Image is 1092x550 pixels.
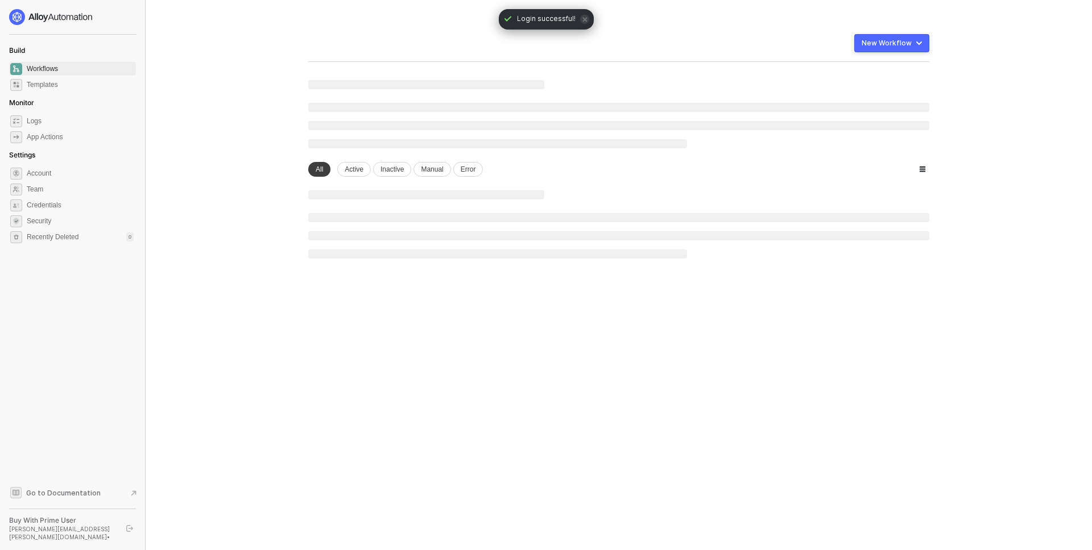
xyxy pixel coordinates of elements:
div: Manual [413,162,450,177]
span: Recently Deleted [27,232,78,242]
span: marketplace [10,79,22,91]
span: icon-check [503,14,512,23]
a: Knowledge Base [9,486,136,499]
span: dashboard [10,63,22,75]
span: Build [9,46,25,55]
span: settings [10,231,22,243]
div: Inactive [373,162,411,177]
span: Templates [27,78,134,91]
div: Error [453,162,483,177]
span: Workflows [27,62,134,76]
span: Team [27,182,134,196]
span: credentials [10,199,22,211]
div: Buy With Prime User [9,516,116,525]
button: New Workflow [854,34,929,52]
div: 0 [126,232,134,241]
span: Credentials [27,198,134,212]
span: icon-logs [10,115,22,127]
span: Go to Documentation [26,488,101,498]
span: icon-app-actions [10,131,22,143]
img: logo [9,9,93,25]
span: icon-close [580,15,589,24]
span: document-arrow [128,488,139,499]
span: logout [126,525,133,532]
span: Logs [27,114,134,128]
div: Active [337,162,371,177]
span: team [10,184,22,195]
div: App Actions [27,132,63,142]
span: Account [27,166,134,180]
div: [PERSON_NAME][EMAIL_ADDRESS][PERSON_NAME][DOMAIN_NAME] • [9,525,116,541]
span: Settings [9,151,35,159]
span: documentation [10,487,22,498]
div: All [308,162,330,177]
span: security [10,215,22,227]
span: settings [10,168,22,180]
div: New Workflow [862,39,912,48]
a: logo [9,9,136,25]
span: Security [27,214,134,228]
span: Login successful! [517,14,576,25]
span: Monitor [9,98,34,107]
